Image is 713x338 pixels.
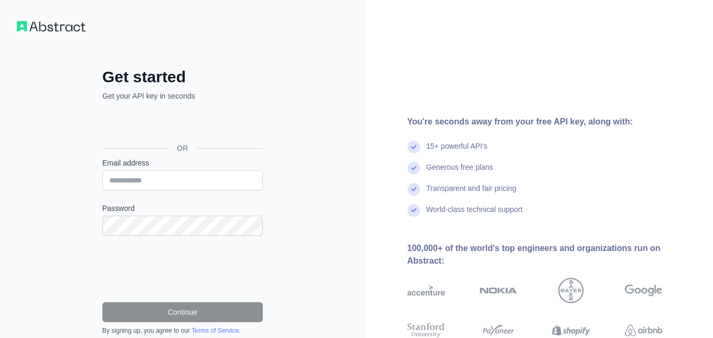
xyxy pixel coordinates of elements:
img: Workflow [17,21,85,32]
img: bayer [558,278,584,303]
span: OR [168,143,196,153]
div: 100,000+ of the world's top engineers and organizations run on Abstract: [407,242,697,267]
div: Transparent and fair pricing [426,183,517,204]
img: check mark [407,141,420,153]
img: check mark [407,162,420,175]
img: check mark [407,183,420,196]
label: Email address [102,158,263,168]
button: Continue [102,302,263,322]
div: World-class technical support [426,204,523,225]
label: Password [102,203,263,214]
div: Generous free plans [426,162,493,183]
div: 15+ powerful API's [426,141,488,162]
a: Terms of Service [192,327,239,334]
iframe: reCAPTCHA [102,248,263,289]
div: By signing up, you agree to our . [102,326,263,335]
img: check mark [407,204,420,217]
img: nokia [480,278,517,303]
iframe: "Google-বোতামের মাধ্যমে সাইন ইন করুন" [97,113,266,136]
p: Get your API key in seconds [102,91,263,101]
img: accenture [407,278,445,303]
img: google [625,278,662,303]
div: You're seconds away from your free API key, along with: [407,115,697,128]
h2: Get started [102,67,263,86]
